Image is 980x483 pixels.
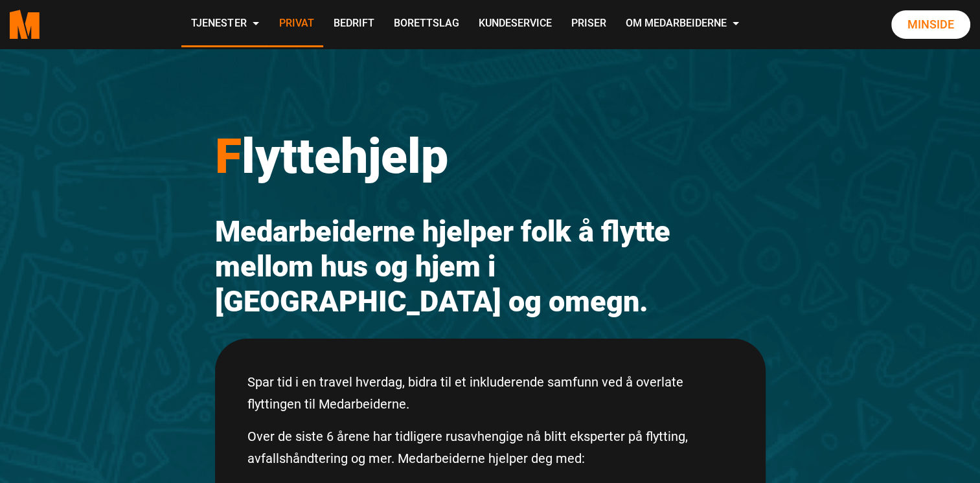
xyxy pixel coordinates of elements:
p: Over de siste 6 årene har tidligere rusavhengige nå blitt eksperter på flytting, avfallshåndterin... [247,425,733,469]
a: Borettslag [383,1,468,47]
a: Kundeservice [468,1,561,47]
span: F [215,128,242,185]
a: Om Medarbeiderne [615,1,749,47]
a: Privat [269,1,323,47]
h1: lyttehjelp [215,127,766,185]
a: Tjenester [181,1,269,47]
p: Spar tid i en travel hverdag, bidra til et inkluderende samfunn ved å overlate flyttingen til Med... [247,371,733,415]
h2: Medarbeiderne hjelper folk å flytte mellom hus og hjem i [GEOGRAPHIC_DATA] og omegn. [215,214,766,319]
a: Minside [891,10,970,39]
a: Priser [561,1,615,47]
a: Bedrift [323,1,383,47]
